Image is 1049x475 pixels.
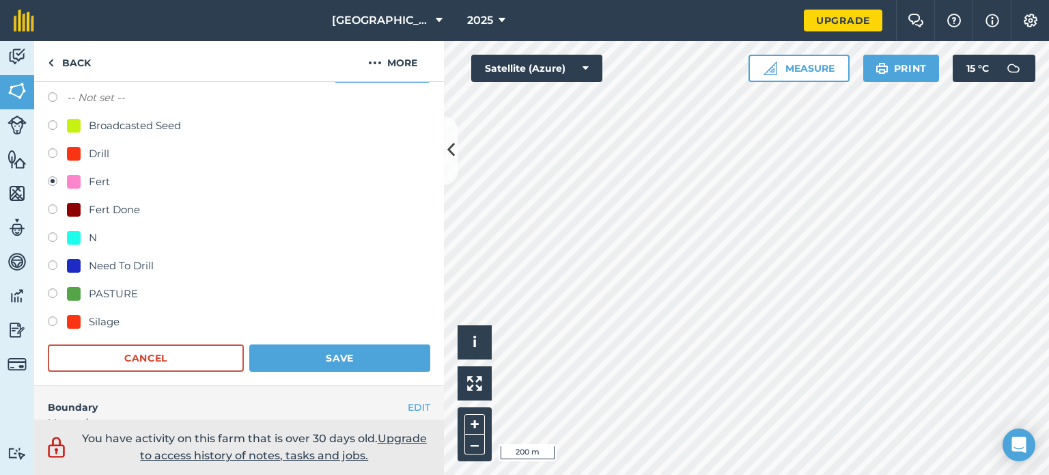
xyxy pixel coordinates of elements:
p: You have activity on this farm that is over 30 days old. [75,430,434,465]
button: Cancel [48,344,244,372]
h4: Boundary [34,386,408,415]
button: 15 °C [953,55,1035,82]
button: Measure [749,55,850,82]
img: svg+xml;base64,PHN2ZyB4bWxucz0iaHR0cDovL3d3dy53My5vcmcvMjAwMC9zdmciIHdpZHRoPSI1NiIgaGVpZ2h0PSI2MC... [8,183,27,204]
img: svg+xml;base64,PD94bWwgdmVyc2lvbj0iMS4wIiBlbmNvZGluZz0idXRmLTgiPz4KPCEtLSBHZW5lcmF0b3I6IEFkb2JlIE... [8,116,27,135]
img: Ruler icon [764,62,777,75]
img: svg+xml;base64,PHN2ZyB4bWxucz0iaHR0cDovL3d3dy53My5vcmcvMjAwMC9zdmciIHdpZHRoPSIyMCIgaGVpZ2h0PSIyNC... [368,55,382,71]
div: Open Intercom Messenger [1003,429,1035,461]
img: svg+xml;base64,PD94bWwgdmVyc2lvbj0iMS4wIiBlbmNvZGluZz0idXRmLTgiPz4KPCEtLSBHZW5lcmF0b3I6IEFkb2JlIE... [8,286,27,306]
img: svg+xml;base64,PD94bWwgdmVyc2lvbj0iMS4wIiBlbmNvZGluZz0idXRmLTgiPz4KPCEtLSBHZW5lcmF0b3I6IEFkb2JlIE... [8,355,27,374]
div: Broadcasted Seed [89,118,181,134]
div: Fert [89,174,110,190]
div: Silage [89,314,120,330]
div: Fert Done [89,202,140,218]
img: Two speech bubbles overlapping with the left bubble in the forefront [908,14,924,27]
span: i [473,334,477,351]
img: svg+xml;base64,PHN2ZyB4bWxucz0iaHR0cDovL3d3dy53My5vcmcvMjAwMC9zdmciIHdpZHRoPSIxOSIgaGVpZ2h0PSIyNC... [876,60,889,77]
img: svg+xml;base64,PD94bWwgdmVyc2lvbj0iMS4wIiBlbmNvZGluZz0idXRmLTgiPz4KPCEtLSBHZW5lcmF0b3I6IEFkb2JlIE... [1000,55,1027,82]
span: 15 ° C [966,55,989,82]
button: i [458,325,492,359]
label: -- Not set -- [67,90,125,106]
img: svg+xml;base64,PHN2ZyB4bWxucz0iaHR0cDovL3d3dy53My5vcmcvMjAwMC9zdmciIHdpZHRoPSIxNyIgaGVpZ2h0PSIxNy... [985,12,999,29]
img: svg+xml;base64,PD94bWwgdmVyc2lvbj0iMS4wIiBlbmNvZGluZz0idXRmLTgiPz4KPCEtLSBHZW5lcmF0b3I6IEFkb2JlIE... [8,447,27,460]
span: Mapped [34,415,444,430]
button: Print [863,55,940,82]
div: Drill [89,146,109,162]
span: [GEOGRAPHIC_DATA] [332,12,430,29]
div: Need To Drill [89,258,154,274]
img: svg+xml;base64,PHN2ZyB4bWxucz0iaHR0cDovL3d3dy53My5vcmcvMjAwMC9zdmciIHdpZHRoPSI5IiBoZWlnaHQ9IjI0Ii... [48,55,54,71]
img: svg+xml;base64,PD94bWwgdmVyc2lvbj0iMS4wIiBlbmNvZGluZz0idXRmLTgiPz4KPCEtLSBHZW5lcmF0b3I6IEFkb2JlIE... [8,252,27,272]
img: svg+xml;base64,PHN2ZyB4bWxucz0iaHR0cDovL3d3dy53My5vcmcvMjAwMC9zdmciIHdpZHRoPSI1NiIgaGVpZ2h0PSI2MC... [8,149,27,169]
img: A question mark icon [946,14,962,27]
img: svg+xml;base64,PD94bWwgdmVyc2lvbj0iMS4wIiBlbmNvZGluZz0idXRmLTgiPz4KPCEtLSBHZW5lcmF0b3I6IEFkb2JlIE... [8,46,27,67]
img: svg+xml;base64,PD94bWwgdmVyc2lvbj0iMS4wIiBlbmNvZGluZz0idXRmLTgiPz4KPCEtLSBHZW5lcmF0b3I6IEFkb2JlIE... [44,435,68,460]
a: Back [34,41,104,81]
div: N [89,230,97,246]
img: fieldmargin Logo [14,10,34,31]
div: PASTURE [89,286,138,302]
img: svg+xml;base64,PD94bWwgdmVyc2lvbj0iMS4wIiBlbmNvZGluZz0idXRmLTgiPz4KPCEtLSBHZW5lcmF0b3I6IEFkb2JlIE... [8,320,27,340]
button: EDIT [408,400,430,415]
button: More [341,41,444,81]
button: – [464,435,485,454]
img: Four arrows, one pointing top left, one top right, one bottom right and the last bottom left [467,376,482,391]
button: + [464,414,485,435]
a: Upgrade [804,10,882,31]
img: A cog icon [1022,14,1039,27]
button: Save [249,344,430,372]
img: svg+xml;base64,PD94bWwgdmVyc2lvbj0iMS4wIiBlbmNvZGluZz0idXRmLTgiPz4KPCEtLSBHZW5lcmF0b3I6IEFkb2JlIE... [8,217,27,238]
button: Satellite (Azure) [471,55,602,82]
span: 2025 [467,12,493,29]
img: svg+xml;base64,PHN2ZyB4bWxucz0iaHR0cDovL3d3dy53My5vcmcvMjAwMC9zdmciIHdpZHRoPSI1NiIgaGVpZ2h0PSI2MC... [8,81,27,101]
